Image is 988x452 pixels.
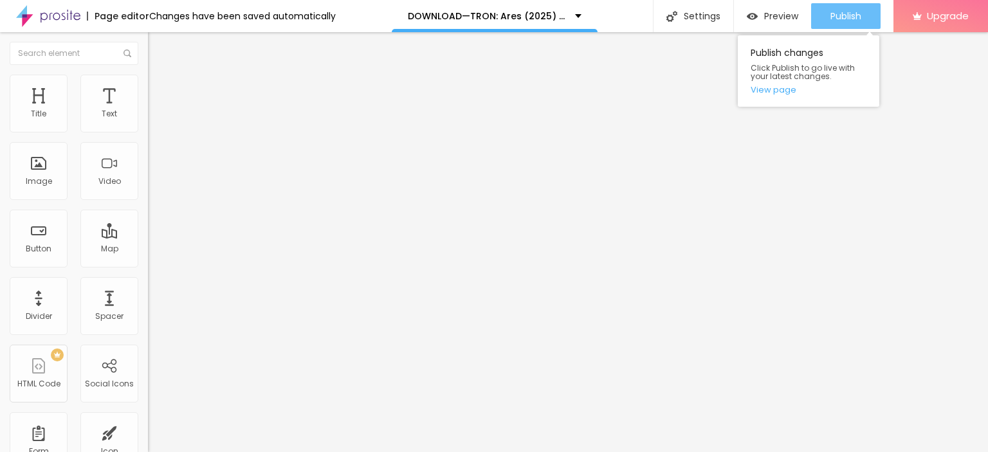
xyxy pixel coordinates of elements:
p: DOWNLOAD—TRON: Ares (2025) .FullMovie. Free Bolly4u Full4K HINDI Vegamovies [408,12,565,21]
span: Publish [830,11,861,21]
div: HTML Code [17,379,60,388]
img: view-1.svg [747,11,758,22]
div: Video [98,177,121,186]
input: Search element [10,42,138,65]
div: Changes have been saved automatically [149,12,336,21]
span: Click Publish to go live with your latest changes. [751,64,866,80]
div: Map [101,244,118,253]
img: Icone [666,11,677,22]
iframe: Editor [148,32,988,452]
button: Publish [811,3,881,29]
div: Page editor [87,12,149,21]
div: Image [26,177,52,186]
div: Button [26,244,51,253]
div: Text [102,109,117,118]
span: Preview [764,11,798,21]
img: Icone [123,50,131,57]
div: Title [31,109,46,118]
div: Social Icons [85,379,134,388]
span: Upgrade [927,10,969,21]
a: View page [751,86,866,94]
div: Publish changes [738,35,879,107]
div: Spacer [95,312,123,321]
button: Preview [734,3,811,29]
div: Divider [26,312,52,321]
